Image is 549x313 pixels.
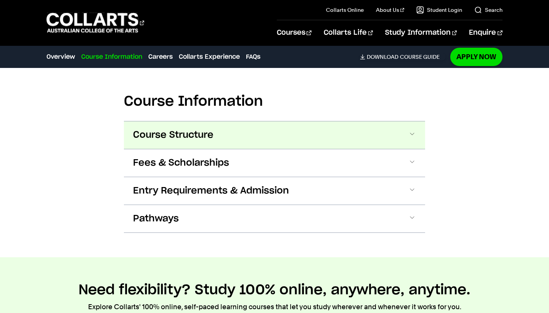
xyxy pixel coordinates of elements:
a: Collarts Experience [179,52,240,61]
a: Study Information [385,20,457,45]
span: Pathways [133,213,179,225]
a: Overview [47,52,75,61]
a: DownloadCourse Guide [360,53,446,60]
span: Course Structure [133,129,213,141]
span: Entry Requirements & Admission [133,185,289,197]
p: Explore Collarts' 100% online, self-paced learning courses that let you study wherever and whenev... [88,302,461,312]
a: Enquire [469,20,502,45]
span: Fees & Scholarships [133,157,229,169]
h2: Need flexibility? Study 100% online, anywhere, anytime. [79,282,470,298]
button: Pathways [124,205,425,232]
a: Student Login [416,6,462,14]
a: Course Information [81,52,142,61]
a: Apply Now [450,48,502,66]
a: About Us [376,6,404,14]
div: Go to homepage [47,12,144,34]
a: Search [474,6,502,14]
a: Collarts Life [324,20,373,45]
button: Entry Requirements & Admission [124,177,425,205]
h2: Course Information [124,93,425,110]
span: Download [367,53,398,60]
a: Collarts Online [326,6,364,14]
button: Course Structure [124,121,425,149]
button: Fees & Scholarships [124,149,425,177]
a: Careers [148,52,173,61]
a: Courses [277,20,311,45]
a: FAQs [246,52,260,61]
